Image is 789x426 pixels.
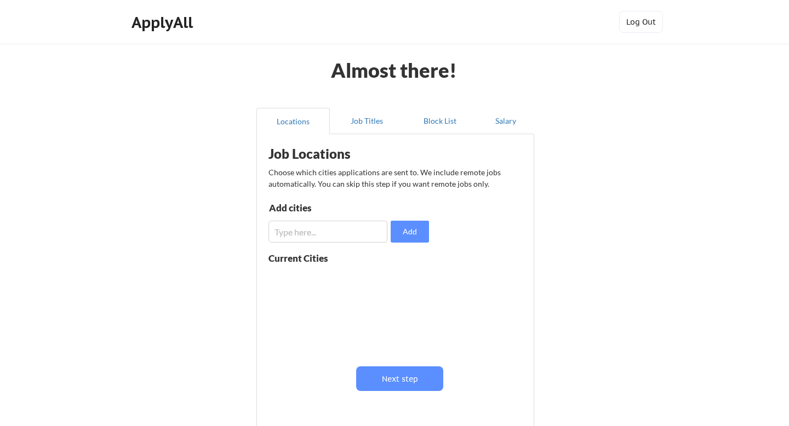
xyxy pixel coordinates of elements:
button: Locations [256,108,330,134]
button: Salary [477,108,534,134]
div: Job Locations [268,147,407,160]
div: Choose which cities applications are sent to. We include remote jobs automatically. You can skip ... [268,166,521,189]
button: Block List [403,108,477,134]
button: Next step [356,366,443,391]
div: Current Cities [268,254,352,263]
input: Type here... [268,221,387,243]
button: Job Titles [330,108,403,134]
div: ApplyAll [131,13,196,32]
button: Add [391,221,429,243]
div: Almost there! [318,60,471,80]
button: Log Out [619,11,663,33]
div: Add cities [269,203,382,212]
